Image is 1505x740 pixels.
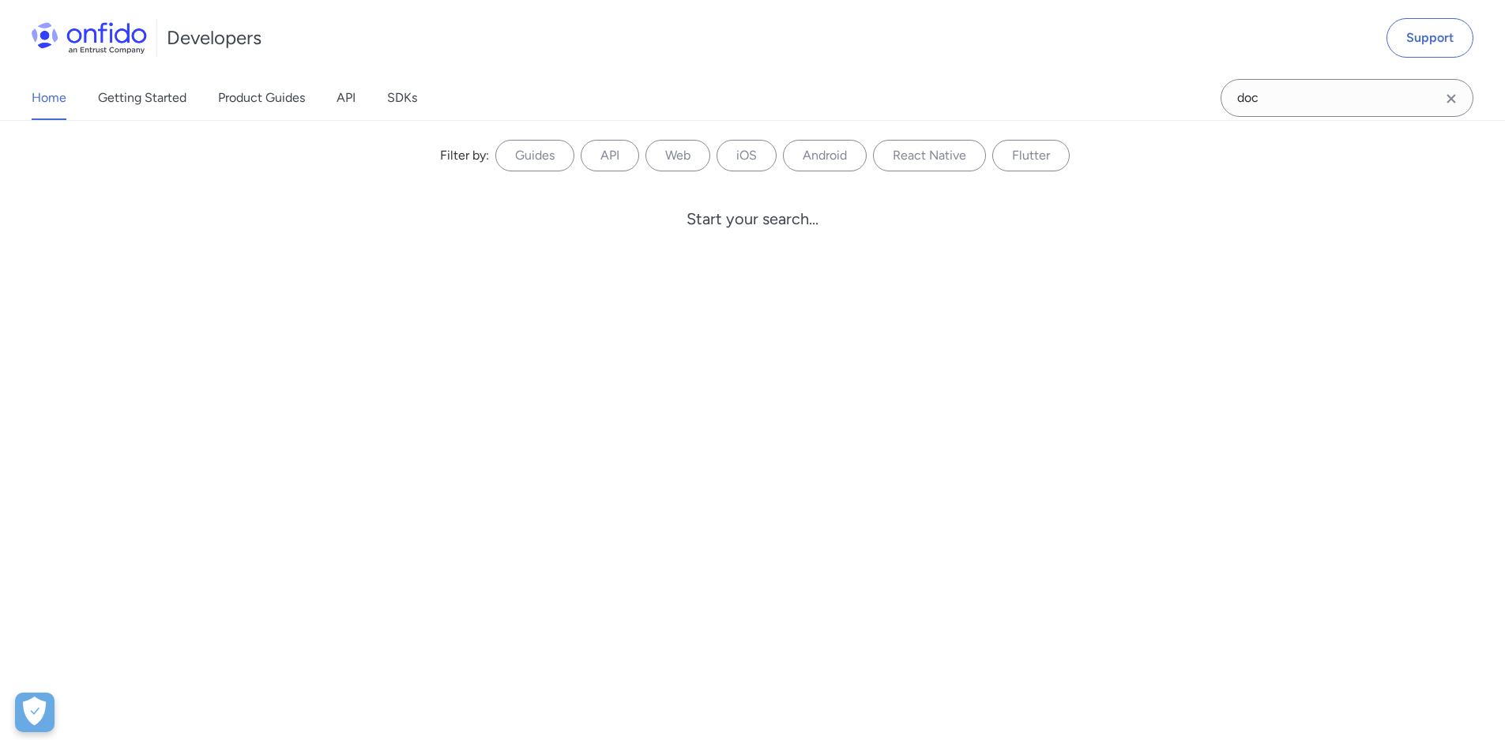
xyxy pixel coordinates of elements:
div: Start your search... [687,209,818,228]
img: Onfido Logo [32,22,147,54]
a: API [337,76,356,120]
a: Home [32,76,66,120]
a: Product Guides [218,76,305,120]
label: API [581,140,639,171]
label: Android [783,140,867,171]
svg: Clear search field button [1442,89,1461,108]
div: Cookie Preferences [15,693,55,732]
label: Flutter [992,140,1070,171]
a: SDKs [387,76,417,120]
label: Guides [495,140,574,171]
label: iOS [717,140,777,171]
h1: Developers [167,25,261,51]
a: Support [1386,18,1473,58]
a: Getting Started [98,76,186,120]
label: Web [645,140,710,171]
div: Filter by: [440,146,489,165]
label: React Native [873,140,986,171]
input: Onfido search input field [1221,79,1473,117]
button: Open Preferences [15,693,55,732]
